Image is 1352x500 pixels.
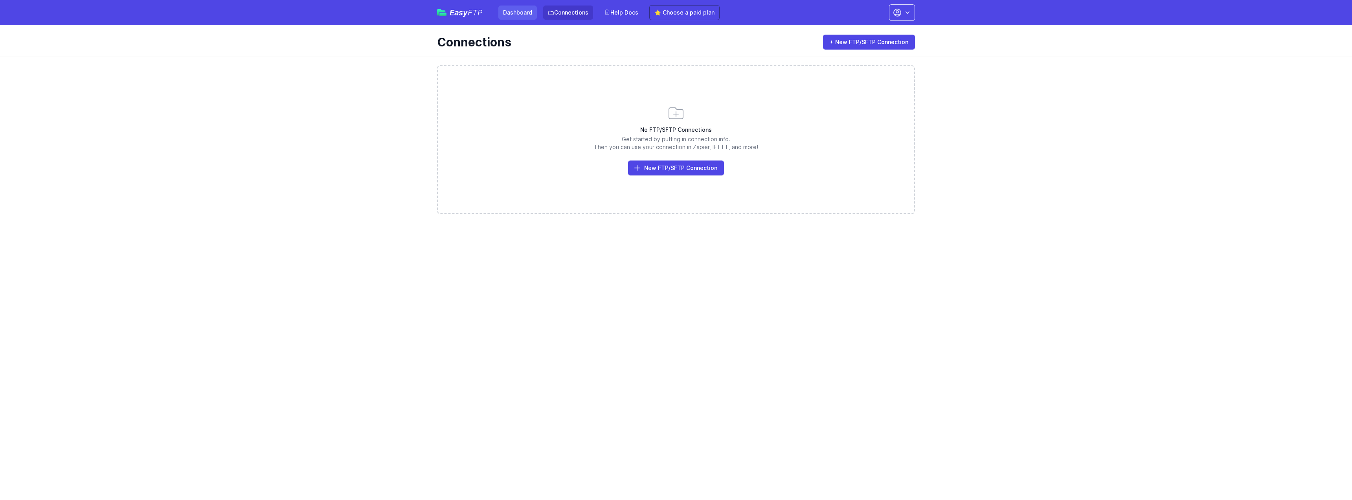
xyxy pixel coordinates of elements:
[438,135,914,151] p: Get started by putting in connection info. Then you can use your connection in Zapier, IFTTT, and...
[498,6,537,20] a: Dashboard
[599,6,643,20] a: Help Docs
[543,6,593,20] a: Connections
[437,9,483,17] a: EasyFTP
[437,35,812,49] h1: Connections
[438,126,914,134] h3: No FTP/SFTP Connections
[437,9,446,16] img: easyftp_logo.png
[649,5,720,20] a: ⭐ Choose a paid plan
[628,161,724,175] a: New FTP/SFTP Connection
[468,8,483,17] span: FTP
[823,35,915,50] a: + New FTP/SFTP Connection
[450,9,483,17] span: Easy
